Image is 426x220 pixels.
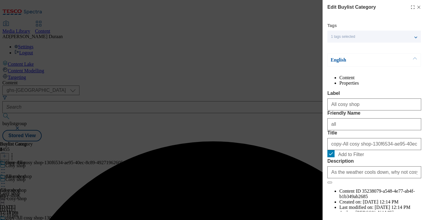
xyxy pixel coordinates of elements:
input: Enter Description [327,166,421,178]
label: Friendly Name [327,110,421,116]
input: Enter Label [327,98,421,110]
li: Content [339,75,421,80]
label: Title [327,130,421,136]
label: Description [327,158,421,164]
li: Last modified on: [339,205,421,210]
button: 1 tags selected [327,31,421,43]
li: Created on: [339,199,421,205]
label: Label [327,91,421,96]
p: English [331,57,394,63]
label: Tags [327,24,337,27]
h4: Edit Buylist Category [327,4,376,11]
input: Enter Title [327,138,421,150]
li: Content ID [339,188,421,199]
span: 35238079-a548-4e77-ab4f-b1b349ab2685 [339,188,415,199]
span: 1 tags selected [331,35,355,39]
span: Add to Filter [338,152,364,157]
input: Enter Friendly Name [327,118,421,130]
span: [DATE] 12:14 PM [363,199,398,204]
span: [DATE] 12:14 PM [375,205,410,210]
li: Properties [339,80,421,86]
